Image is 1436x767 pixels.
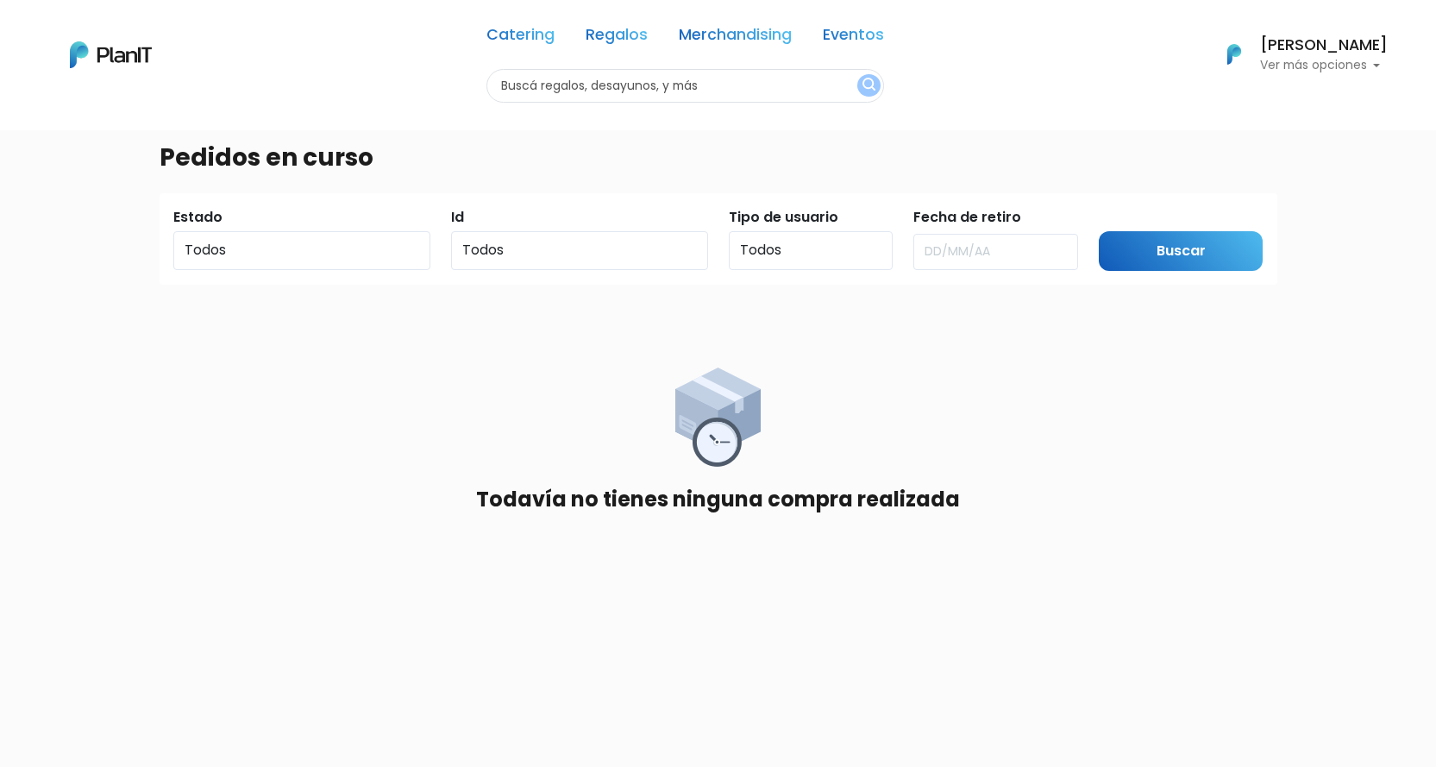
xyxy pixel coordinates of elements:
a: Catering [486,28,555,48]
input: Buscar [1099,231,1264,272]
img: search_button-432b6d5273f82d61273b3651a40e1bd1b912527efae98b1b7a1b2c0702e16a8d.svg [862,78,875,94]
a: Eventos [823,28,884,48]
h6: [PERSON_NAME] [1260,38,1388,53]
h3: Pedidos en curso [160,143,373,173]
a: Regalos [586,28,648,48]
a: Merchandising [679,28,792,48]
label: Id [451,207,464,228]
img: PlanIt Logo [1215,35,1253,73]
input: Buscá regalos, desayunos, y más [486,69,884,103]
input: DD/MM/AA [913,234,1078,270]
h4: Todavía no tienes ninguna compra realizada [476,487,960,512]
label: Submit [1099,207,1149,228]
label: Estado [173,207,223,228]
img: PlanIt Logo [70,41,152,68]
p: Ver más opciones [1260,60,1388,72]
label: Tipo de usuario [729,207,838,228]
button: PlanIt Logo [PERSON_NAME] Ver más opciones [1205,32,1388,77]
label: Fecha de retiro [913,207,1021,228]
img: order_placed-5f5e6e39e5ae547ca3eba8c261e01d413ae1761c3de95d077eb410d5aebd280f.png [675,368,761,467]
